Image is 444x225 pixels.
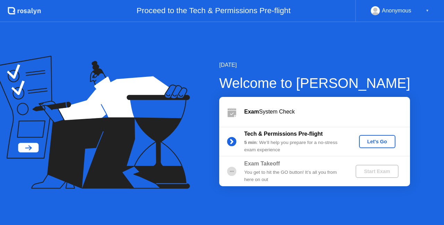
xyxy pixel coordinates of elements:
div: Let's Go [362,139,393,144]
div: ▼ [426,6,429,15]
b: 5 min [244,140,257,145]
div: [DATE] [219,61,410,69]
div: Welcome to [PERSON_NAME] [219,73,410,93]
div: You get to hit the GO button! It’s all you from here on out [244,169,344,183]
div: : We’ll help you prepare for a no-stress exam experience [244,139,344,153]
button: Let's Go [359,135,395,148]
b: Exam [244,109,259,115]
b: Tech & Permissions Pre-flight [244,131,323,137]
div: Anonymous [382,6,411,15]
b: Exam Takeoff [244,161,280,166]
div: System Check [244,108,410,116]
div: Start Exam [358,169,395,174]
button: Start Exam [356,165,398,178]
